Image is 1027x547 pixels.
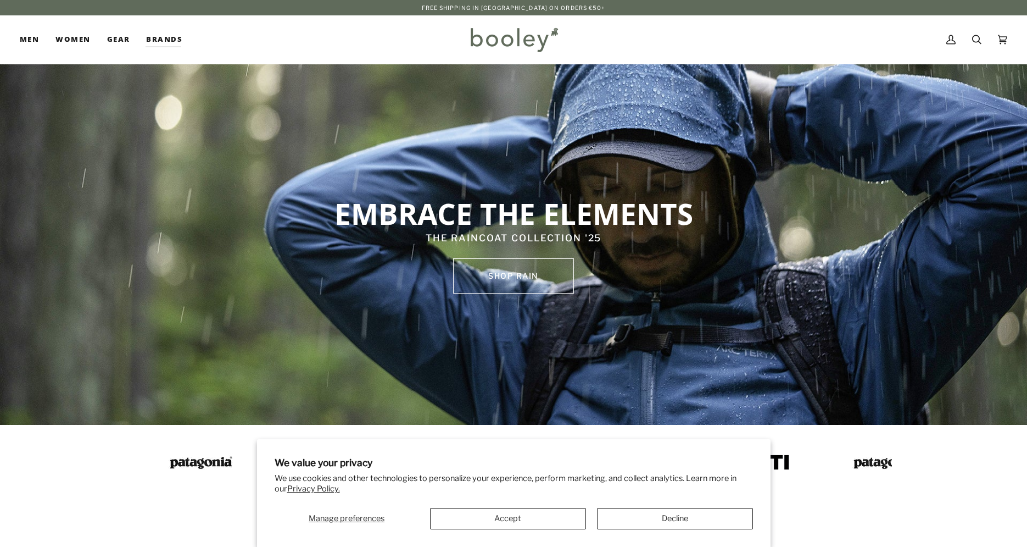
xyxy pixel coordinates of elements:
a: Men [20,15,47,64]
h2: We value your privacy [275,457,753,468]
span: Brands [146,34,182,45]
button: Manage preferences [274,508,418,529]
a: Brands [138,15,191,64]
img: Booley [466,24,562,56]
button: Decline [597,508,753,529]
a: Women [47,15,98,64]
button: Accept [430,508,586,529]
span: Women [55,34,90,45]
span: Gear [107,34,130,45]
span: Manage preferences [309,513,384,523]
p: EMBRACE THE ELEMENTS [204,195,823,231]
a: Privacy Policy. [287,484,340,494]
p: Free Shipping in [GEOGRAPHIC_DATA] on Orders €50+ [422,3,606,12]
p: THE RAINCOAT COLLECTION '25 [204,231,823,246]
a: Gear [99,15,138,64]
p: We use cookies and other technologies to personalize your experience, perform marketing, and coll... [275,473,753,494]
a: SHOP rain [453,258,574,294]
span: Men [20,34,39,45]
